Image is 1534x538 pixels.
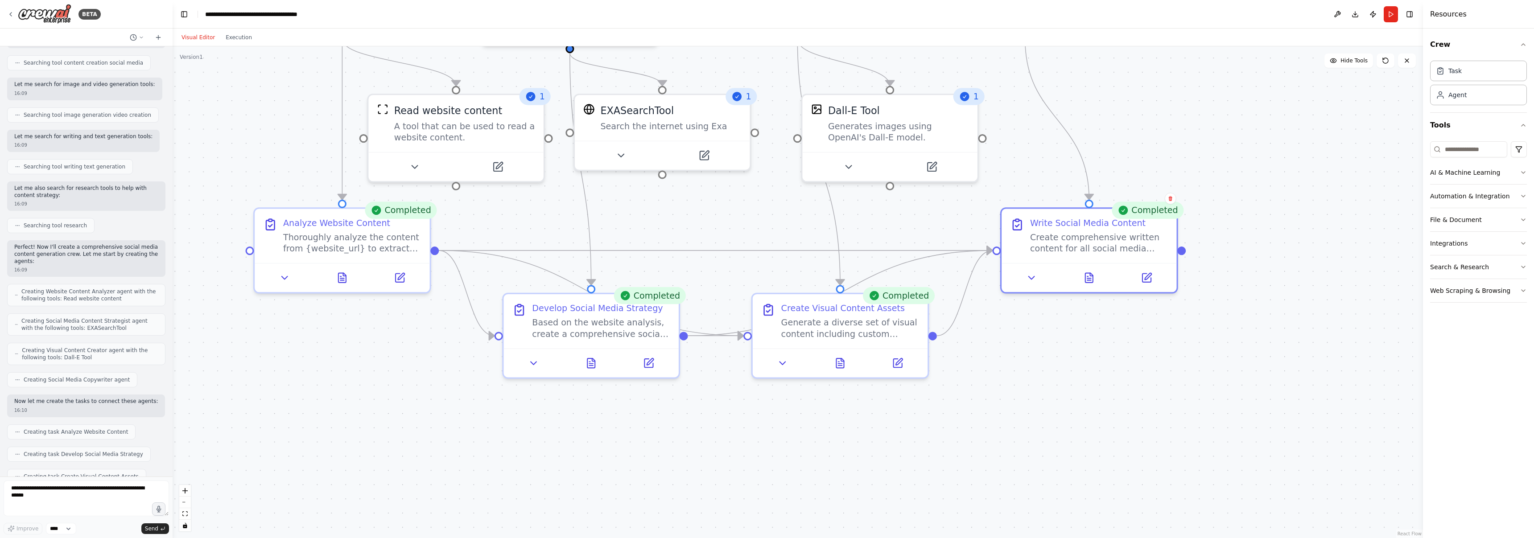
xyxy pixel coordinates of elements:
[220,32,257,43] button: Execution
[828,103,880,118] div: Dall-E Tool
[937,243,992,343] g: Edge from b14e8ef9-c462-4c68-813e-a1fab40cf2bf to 0fe878a0-50c4-4304-8b0b-04b140f4eb48
[14,133,153,140] p: Let me search for writing and text generation tools:
[1430,9,1467,20] h4: Resources
[205,10,305,19] nav: breadcrumb
[1430,255,1527,279] button: Search & Research
[14,398,158,405] p: Now let me create the tasks to connect these agents:
[1430,161,1527,184] button: AI & Machine Learning
[179,508,191,520] button: fit view
[141,523,169,534] button: Send
[375,269,424,286] button: Open in side panel
[14,81,155,88] p: Let me search for image and video generation tools:
[600,103,674,118] div: EXASearchTool
[24,451,143,458] span: Creating task Develop Social Media Strategy
[16,525,38,532] span: Improve
[24,59,143,66] span: Searching tool content creation social media
[176,32,220,43] button: Visual Editor
[14,142,153,148] div: 16:09
[1030,232,1168,255] div: Create comprehensive written content for all social media platforms including captions, posts, ha...
[1430,113,1527,138] button: Tools
[335,39,463,86] g: Edge from 7f8fdff5-ccd8-40ea-8c77-9073f75a5208 to 170066ac-c30e-4312-adde-66bd3f9ccb8d
[790,39,897,86] g: Edge from e7ea7cc5-7a44-4f63-b157-3892d715e066 to 1afc85bf-ff45-4c13-bea1-d2f44e68ab07
[600,121,741,132] div: Search the internet using Exa
[283,218,390,229] div: Analyze Website Content
[751,293,929,379] div: CompletedCreate Visual Content AssetsGenerate a diverse set of visual content including custom im...
[502,293,680,379] div: CompletedDevelop Social Media StrategyBased on the website analysis, create a comprehensive socia...
[24,376,130,383] span: Creating Social Media Copywriter agent
[180,53,203,61] div: Version 1
[1448,66,1462,75] div: Task
[14,90,155,97] div: 16:09
[1403,8,1416,21] button: Hide right sidebar
[746,91,751,103] span: 1
[179,485,191,531] div: React Flow controls
[873,355,922,372] button: Open in side panel
[394,121,535,144] div: A tool that can be used to read a website content.
[1030,218,1146,229] div: Write Social Media Content
[781,317,919,340] div: Generate a diverse set of visual content including custom images, graphics, and visual concepts f...
[1000,207,1178,293] div: CompletedWrite Social Media ContentCreate comprehensive written content for all social media plat...
[24,222,87,229] span: Searching tool research
[583,103,595,115] img: EXASearchTool
[365,202,437,219] div: Completed
[1112,202,1184,219] div: Completed
[14,407,158,414] div: 16:10
[1324,53,1373,68] button: Hide Tools
[563,53,598,285] g: Edge from 1674036e-f0fa-4882-b6da-43e545ff5878 to 8023a25b-01c4-41f0-9531-07b6b3aa8609
[624,355,673,372] button: Open in side panel
[377,103,389,115] img: ScrapeWebsiteTool
[14,201,158,207] div: 16:09
[862,287,935,304] div: Completed
[1122,269,1171,286] button: Open in side panel
[540,91,545,103] span: 1
[78,9,101,20] div: BETA
[1430,57,1527,112] div: Crew
[394,103,502,118] div: Read website content
[21,317,158,332] span: Creating Social Media Content Strategist agent with the following tools: EXASearchTool
[152,502,165,516] button: Click to speak your automation idea
[335,39,349,200] g: Edge from 7f8fdff5-ccd8-40ea-8c77-9073f75a5208 to 151e0f7a-eae9-4071-b942-28598002ce8b
[126,32,148,43] button: Switch to previous chat
[178,8,190,21] button: Hide left sidebar
[24,473,139,480] span: Creating task Create Visual Content Assets
[367,94,545,182] div: 1ScrapeWebsiteToolRead website contentA tool that can be used to read a website content.
[312,269,372,286] button: View output
[532,317,670,340] div: Based on the website analysis, create a comprehensive social media content strategy for Instagram...
[664,147,744,164] button: Open in side panel
[563,53,669,86] g: Edge from 1674036e-f0fa-4882-b6da-43e545ff5878 to 9bd4f985-28dc-41bd-8b32-25b16c7feb5d
[1165,193,1176,204] button: Delete node
[1398,531,1422,536] a: React Flow attribution
[891,158,972,175] button: Open in side panel
[828,121,969,144] div: Generates images using OpenAI's Dall-E model.
[1448,90,1467,99] div: Agent
[973,91,979,103] span: 1
[145,525,158,532] span: Send
[781,303,905,314] div: Create Visual Content Assets
[283,232,421,255] div: Thoroughly analyze the content from {website_url} to extract key information including brand mess...
[18,4,71,24] img: Logo
[253,207,431,293] div: CompletedAnalyze Website ContentThoroughly analyze the content from {website_url} to extract key ...
[1430,185,1527,208] button: Automation & Integration
[4,523,42,534] button: Improve
[1340,57,1368,64] span: Hide Tools
[1059,269,1119,286] button: View output
[1430,32,1527,57] button: Crew
[1430,232,1527,255] button: Integrations
[179,485,191,497] button: zoom in
[179,497,191,508] button: zoom out
[24,111,151,119] span: Searching tool image generation video creation
[24,428,128,435] span: Creating task Analyze Website Content
[21,288,158,302] span: Creating Website Content Analyzer agent with the following tools: Read website content
[811,103,823,115] img: DallETool
[22,347,158,361] span: Creating Visual Content Creator agent with the following tools: Dall-E Tool
[573,94,751,171] div: 1EXASearchToolEXASearchToolSearch the internet using Exa
[14,244,158,265] p: Perfect! Now I'll create a comprehensive social media content generation crew. Let me start by cr...
[1430,279,1527,302] button: Web Scraping & Browsing
[1430,208,1527,231] button: File & Document
[1430,138,1527,310] div: Tools
[532,303,663,314] div: Develop Social Media Strategy
[561,355,621,372] button: View output
[1018,39,1096,200] g: Edge from af7abcf3-5c0e-48a3-bd70-f03c472007e8 to 0fe878a0-50c4-4304-8b0b-04b140f4eb48
[151,32,165,43] button: Start a new chat
[439,243,992,258] g: Edge from 151e0f7a-eae9-4071-b942-28598002ce8b to 0fe878a0-50c4-4304-8b0b-04b140f4eb48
